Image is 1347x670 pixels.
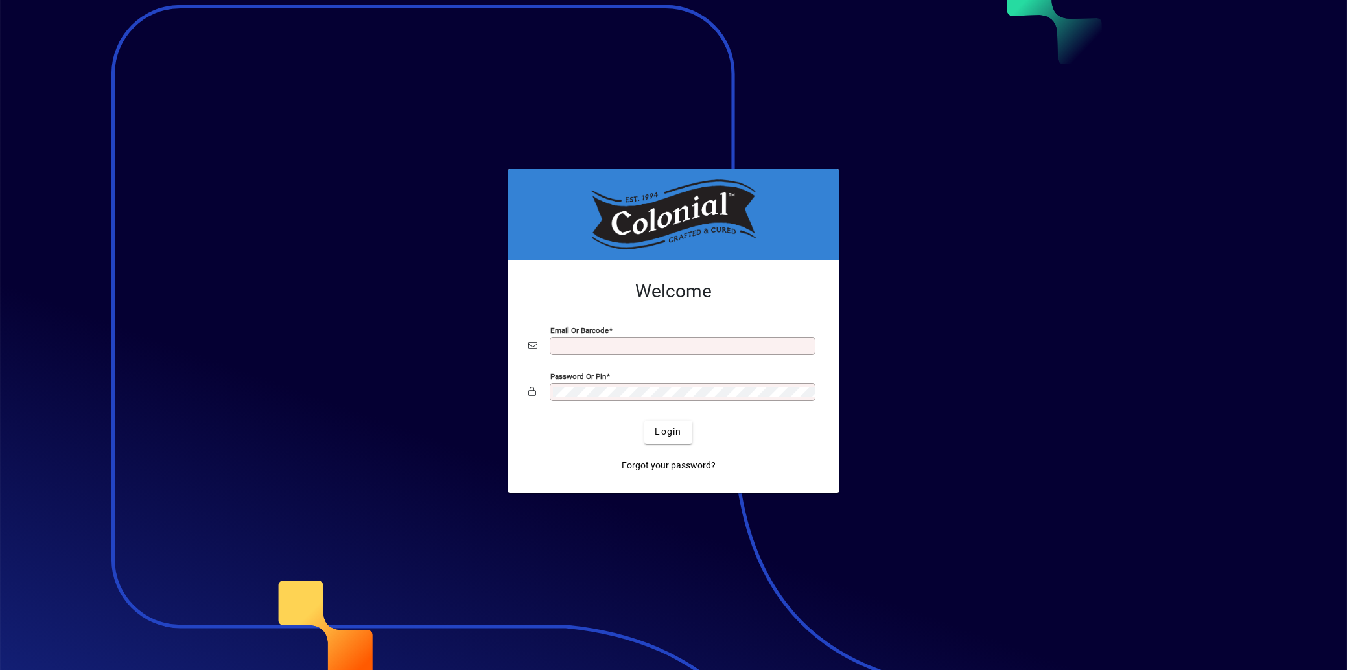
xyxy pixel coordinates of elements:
span: Login [655,425,681,439]
mat-label: Password or Pin [550,371,606,380]
h2: Welcome [528,281,819,303]
a: Forgot your password? [616,454,721,478]
span: Forgot your password? [622,459,716,472]
mat-label: Email or Barcode [550,325,609,334]
button: Login [644,421,692,444]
